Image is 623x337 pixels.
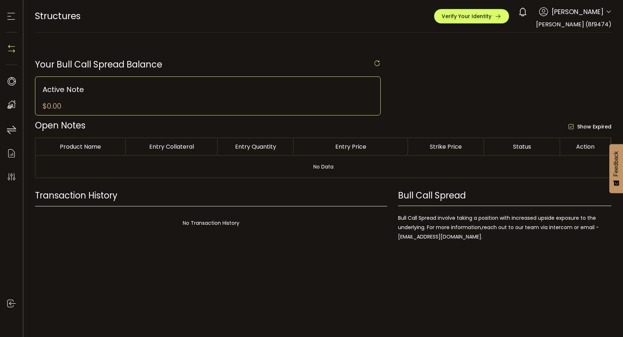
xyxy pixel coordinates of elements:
button: Feedback - Show survey [609,144,623,193]
div: Entry Price [294,143,407,151]
div: Entry Collateral [126,143,217,151]
div: Entry Quantity [218,143,293,151]
span: [PERSON_NAME] (8f9474) [536,20,611,29]
div: Open Notes [35,119,323,132]
img: N4P5cjLOiQAAAABJRU5ErkJggg== [6,43,17,54]
span: No Transaction History [123,212,299,234]
div: Bull Call Spread [398,189,611,202]
span: Your Bull Call Spread Balance [35,58,162,70]
div: Transaction History [35,189,387,206]
div: Status [484,143,560,151]
span: Feedback [613,151,619,176]
div: Strike Price [408,143,483,151]
span: [PERSON_NAME] [552,7,604,17]
div: $0.00 [43,101,61,111]
span: Show Expired [574,123,611,130]
div: Active Note [43,84,373,95]
span: Verify Your Identity [442,14,491,19]
div: Product Name [36,143,125,151]
button: Verify Your Identity [434,9,509,23]
iframe: Chat Widget [587,302,623,337]
span: No Data [313,163,333,170]
div: Action [560,143,610,151]
p: Bull Call Spread involve taking a position with increased upside exposure to the underlying. For ... [398,206,611,241]
span: Structures [35,10,81,22]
